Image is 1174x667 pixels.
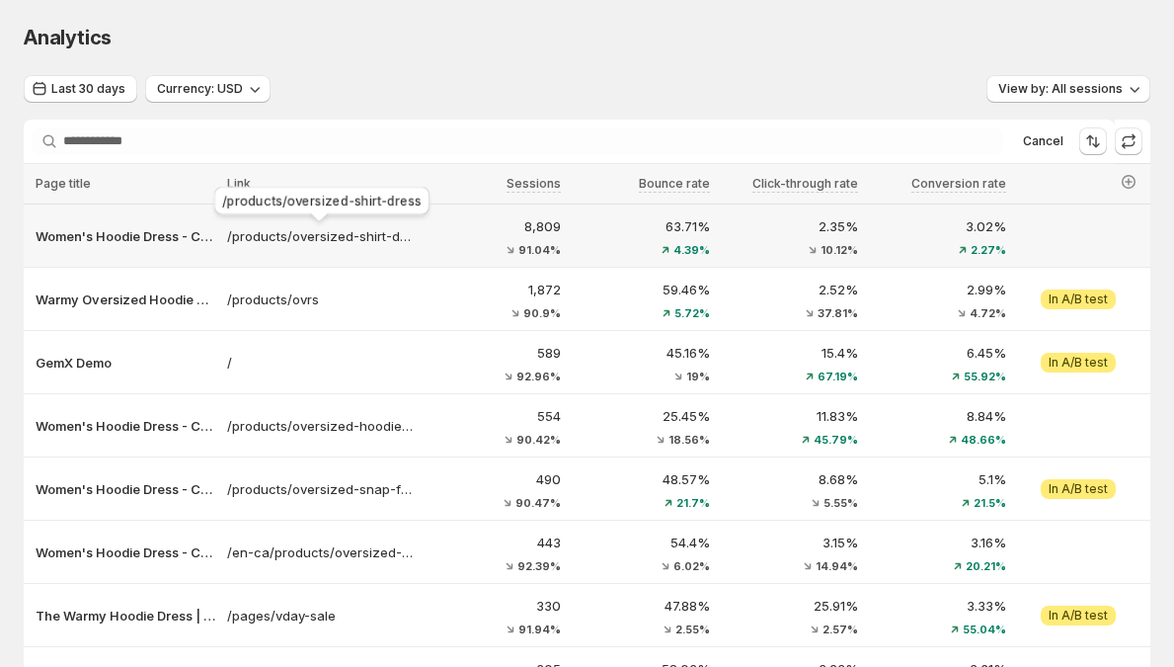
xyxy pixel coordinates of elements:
span: 55.04% [963,624,1006,635]
span: 14.94% [816,560,858,572]
span: Analytics [24,26,112,49]
a: / [227,353,413,373]
span: In A/B test [1049,481,1108,497]
p: 2.52% [722,280,858,299]
span: 92.96% [516,371,561,382]
p: Women's Hoodie Dress - Casual Long Sleeve Pullover Sweatshirt Dress [36,226,215,246]
p: 48.57% [573,469,709,489]
p: 3.15% [722,533,858,552]
span: 2.57% [822,624,858,635]
span: Currency: USD [157,81,243,97]
p: 330 [425,596,561,616]
p: 25.45% [573,406,709,426]
p: 490 [425,469,561,489]
span: 2.27% [971,244,1006,256]
p: 11.83% [722,406,858,426]
p: 8.84% [870,406,1006,426]
p: 6.45% [870,343,1006,363]
span: 67.19% [818,371,858,382]
span: 55.92% [964,371,1006,382]
p: 5.1% [870,469,1006,489]
p: 47.88% [573,596,709,616]
span: 21.5% [974,497,1006,509]
a: /products/oversized-hoodie-dress [227,416,413,436]
span: 90.47% [515,497,561,509]
p: 45.16% [573,343,709,363]
span: 21.7% [676,497,710,509]
span: 5.72% [674,307,710,319]
span: 20.21% [966,560,1006,572]
p: 8,809 [425,216,561,236]
span: In A/B test [1049,608,1108,624]
span: 92.39% [517,560,561,572]
p: 54.4% [573,533,709,552]
p: 589 [425,343,561,363]
span: 6.02% [673,560,710,572]
button: Last 30 days [24,75,137,103]
p: 2.35% [722,216,858,236]
p: 3.16% [870,533,1006,552]
p: 3.02% [870,216,1006,236]
button: Sort the results [1079,127,1107,155]
span: 2.55% [675,624,710,635]
span: In A/B test [1049,355,1108,371]
span: 18.56% [668,434,710,446]
a: /products/ovrs [227,290,413,309]
button: The Warmy Hoodie Dress | The Perfect Valentine’s Day Gift [36,606,215,625]
span: 37.81% [818,307,858,319]
span: Cancel [1023,133,1063,149]
span: Sessions [507,176,561,192]
button: Women's Hoodie Dress - Casual Long Sleeve Pullover Sweatshirt Dress [36,416,215,436]
button: Women's Hoodie Dress - Casual Long Sleeve Pullover Sweatshirt Dress [36,479,215,499]
span: 90.42% [516,434,561,446]
button: GemX Demo [36,353,215,373]
span: 4.39% [673,244,710,256]
p: 8.68% [722,469,858,489]
span: 19% [686,371,710,382]
span: In A/B test [1049,292,1108,307]
span: Conversion rate [911,176,1006,192]
p: 554 [425,406,561,426]
a: /en-ca/products/oversized-shirt-dress [227,542,413,562]
p: 443 [425,533,561,552]
p: 59.46% [573,280,709,299]
span: Last 30 days [51,81,125,97]
button: Women's Hoodie Dress - Casual Long Sleeve Pullover Sweatshirt Dress [36,542,215,562]
span: 90.9% [523,307,561,319]
p: 3.33% [870,596,1006,616]
p: 25.91% [722,596,858,616]
span: 5.55% [823,497,858,509]
a: /products/oversized-shirt-dress [227,226,413,246]
span: 4.72% [970,307,1006,319]
span: Link [227,176,251,191]
span: 91.94% [518,624,561,635]
p: 1,872 [425,280,561,299]
span: Click-through rate [752,176,858,192]
a: /pages/vday-sale [227,606,413,625]
button: View by: All sessions [986,75,1150,103]
button: Cancel [1015,129,1071,153]
p: 63.71% [573,216,709,236]
span: 48.66% [961,434,1006,446]
span: 10.12% [821,244,858,256]
button: Currency: USD [145,75,271,103]
span: Bounce rate [639,176,710,192]
span: Page title [36,176,91,191]
button: Warmy Oversized Hoodie Dress – Ultra-Soft Fleece Sweatshirt Dress for Women (Plus Size S-3XL), Co... [36,290,215,309]
p: 15.4% [722,343,858,363]
a: /products/oversized-snap-fit-hoodie [227,479,413,499]
span: 45.79% [814,434,858,446]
